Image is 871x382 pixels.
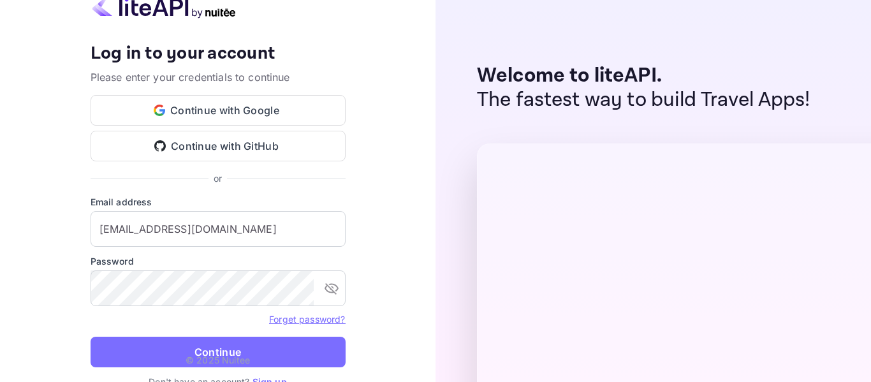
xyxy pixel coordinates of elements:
[91,211,346,247] input: Enter your email address
[269,312,345,325] a: Forget password?
[319,275,344,301] button: toggle password visibility
[477,88,810,112] p: The fastest way to build Travel Apps!
[186,353,250,367] p: © 2025 Nuitee
[269,314,345,325] a: Forget password?
[91,195,346,209] label: Email address
[477,64,810,88] p: Welcome to liteAPI.
[91,70,346,85] p: Please enter your credentials to continue
[214,172,222,185] p: or
[91,95,346,126] button: Continue with Google
[91,131,346,161] button: Continue with GitHub
[91,254,346,268] label: Password
[91,337,346,367] button: Continue
[91,43,346,65] h4: Log in to your account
